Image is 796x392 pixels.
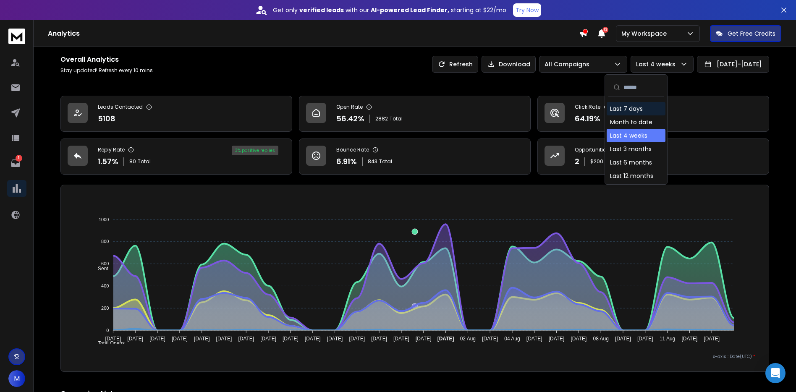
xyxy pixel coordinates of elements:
[232,146,278,155] div: 3 % positive replies
[390,115,403,122] span: Total
[636,60,679,68] p: Last 4 weeks
[336,156,357,167] p: 6.91 %
[260,336,276,342] tspan: [DATE]
[482,56,536,73] button: Download
[101,283,109,288] tspan: 400
[575,146,609,153] p: Opportunities
[610,118,652,126] div: Month to date
[379,158,392,165] span: Total
[513,3,541,17] button: Try Now
[129,158,136,165] span: 80
[238,336,254,342] tspan: [DATE]
[575,104,600,110] p: Click Rate
[101,239,109,244] tspan: 800
[92,340,125,346] span: Total Opens
[499,60,530,68] p: Download
[482,336,498,342] tspan: [DATE]
[610,145,652,153] div: Last 3 months
[283,336,298,342] tspan: [DATE]
[765,363,786,383] div: Open Intercom Messenger
[7,155,24,172] a: 1
[138,158,151,165] span: Total
[99,217,109,222] tspan: 1000
[305,336,321,342] tspan: [DATE]
[697,56,769,73] button: [DATE]-[DATE]
[8,370,25,387] button: M
[728,29,775,38] p: Get Free Credits
[60,96,292,132] a: Leads Contacted5108
[602,27,608,33] span: 13
[98,146,125,153] p: Reply Rate
[526,336,542,342] tspan: [DATE]
[101,261,109,266] tspan: 600
[615,336,631,342] tspan: [DATE]
[575,113,600,125] p: 64.19 %
[537,139,769,175] a: Opportunities2$200
[704,336,720,342] tspan: [DATE]
[216,336,232,342] tspan: [DATE]
[371,336,387,342] tspan: [DATE]
[621,29,670,38] p: My Workspace
[610,105,643,113] div: Last 7 days
[610,172,653,180] div: Last 12 months
[371,6,449,14] strong: AI-powered Lead Finder,
[610,158,652,167] div: Last 6 months
[549,336,565,342] tspan: [DATE]
[8,29,25,44] img: logo
[16,155,22,162] p: 1
[593,336,609,342] tspan: 08 Aug
[60,55,154,65] h1: Overall Analytics
[460,336,476,342] tspan: 02 Aug
[504,336,520,342] tspan: 04 Aug
[537,96,769,132] a: Click Rate64.19%3279Total
[106,328,109,333] tspan: 0
[571,336,587,342] tspan: [DATE]
[48,29,579,39] h1: Analytics
[299,139,531,175] a: Bounce Rate6.91%843Total
[273,6,506,14] p: Get only with our starting at $22/mo
[60,67,154,74] p: Stay updated! Refresh every 10 mins.
[101,306,109,311] tspan: 200
[710,25,781,42] button: Get Free Credits
[98,156,118,167] p: 1.57 %
[336,113,364,125] p: 56.42 %
[437,336,454,342] tspan: [DATE]
[172,336,188,342] tspan: [DATE]
[336,104,363,110] p: Open Rate
[416,336,432,342] tspan: [DATE]
[393,336,409,342] tspan: [DATE]
[194,336,209,342] tspan: [DATE]
[682,336,698,342] tspan: [DATE]
[449,60,473,68] p: Refresh
[368,158,377,165] span: 843
[375,115,388,122] span: 2882
[299,96,531,132] a: Open Rate56.42%2882Total
[660,336,675,342] tspan: 11 Aug
[590,158,603,165] p: $ 200
[98,104,143,110] p: Leads Contacted
[336,146,369,153] p: Bounce Rate
[92,266,108,272] span: Sent
[575,156,579,167] p: 2
[610,131,647,140] div: Last 4 weeks
[349,336,365,342] tspan: [DATE]
[637,336,653,342] tspan: [DATE]
[545,60,593,68] p: All Campaigns
[299,6,344,14] strong: verified leads
[98,113,115,125] p: 5108
[127,336,143,342] tspan: [DATE]
[327,336,343,342] tspan: [DATE]
[516,6,539,14] p: Try Now
[432,56,478,73] button: Refresh
[74,353,755,360] p: x-axis : Date(UTC)
[105,336,121,342] tspan: [DATE]
[60,139,292,175] a: Reply Rate1.57%80Total3% positive replies
[149,336,165,342] tspan: [DATE]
